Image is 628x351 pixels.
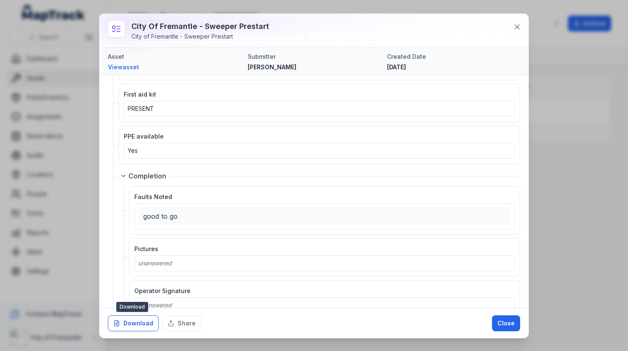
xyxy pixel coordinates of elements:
[138,259,172,267] span: unanswered
[124,133,164,140] span: PPE available
[128,147,138,154] span: Yes
[108,53,124,60] span: Asset
[128,171,166,181] span: Completion
[131,32,269,41] div: City of Fremantle - Sweeper Prestart
[131,21,269,32] h3: City of Fremantle - Sweeper Prestart
[128,105,154,112] span: PRESENT
[162,315,201,331] button: Share
[492,315,520,331] button: Close
[108,63,241,71] a: Viewasset
[108,315,159,331] button: Download
[134,193,172,200] span: Faults Noted
[248,53,276,60] span: Submitter
[138,301,172,309] span: unanswered
[387,63,406,71] time: 03/10/2025, 9:32:40 am
[248,63,296,71] span: [PERSON_NAME]
[143,210,506,222] p: good to go
[134,245,158,252] span: Pictures
[387,53,426,60] span: Created Date
[116,302,148,312] span: Download
[387,63,406,71] span: [DATE]
[134,287,191,294] span: Operator Signature
[124,91,156,98] span: First aid kit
